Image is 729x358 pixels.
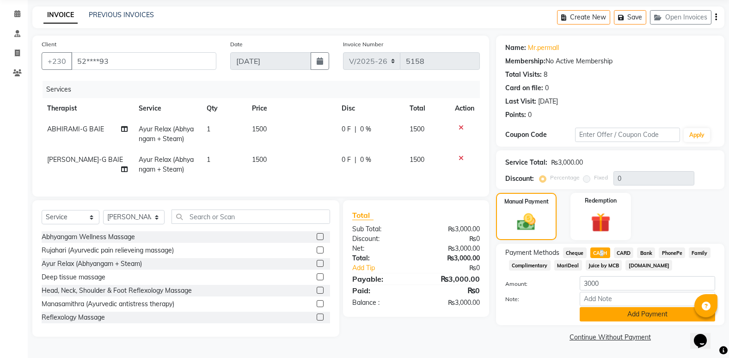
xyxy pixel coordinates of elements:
[625,260,672,271] span: [DOMAIN_NAME]
[505,158,547,167] div: Service Total:
[498,280,573,288] label: Amount:
[416,298,487,308] div: ₨3,000.00
[42,313,105,322] div: Reflexology Massage
[580,307,715,321] button: Add Payment
[42,98,133,119] th: Therapist
[201,98,246,119] th: Qty
[410,125,424,133] span: 1500
[133,98,201,119] th: Service
[585,197,617,205] label: Redemption
[563,247,587,258] span: Cheque
[343,40,383,49] label: Invoice Number
[416,234,487,244] div: ₨0
[505,43,526,53] div: Name:
[637,247,655,258] span: Bank
[449,98,480,119] th: Action
[42,259,142,269] div: Ayur Relax (Abhyangam + Steam)
[342,124,351,134] span: 0 F
[659,247,685,258] span: PhonePe
[551,158,583,167] div: ₨3,000.00
[42,299,174,309] div: Manasamithra (Ayurvedic antistress therapy)
[345,253,416,263] div: Total:
[416,224,487,234] div: ₨3,000.00
[650,10,711,25] button: Open Invoices
[505,56,545,66] div: Membership:
[342,155,351,165] span: 0 F
[139,125,194,143] span: Ayur Relax (Abhyangam + Steam)
[172,210,330,224] input: Search or Scan
[345,263,428,273] a: Add Tip
[416,244,487,253] div: ₨3,000.00
[509,260,551,271] span: Complimentary
[528,110,532,120] div: 0
[498,333,723,342] a: Continue Without Payment
[42,40,56,49] label: Client
[614,247,634,258] span: CARD
[207,155,210,164] span: 1
[580,292,715,306] input: Add Note
[42,246,174,255] div: Rujahari (Ayurvedic pain relieveing massage)
[416,273,487,284] div: ₨3,000.00
[43,7,78,24] a: INVOICE
[345,244,416,253] div: Net:
[252,125,267,133] span: 1500
[511,211,541,233] img: _cash.svg
[352,210,374,220] span: Total
[498,295,573,303] label: Note:
[554,260,582,271] span: MariDeal
[89,11,154,19] a: PREVIOUS INVOICES
[505,97,536,106] div: Last Visit:
[684,128,710,142] button: Apply
[355,155,356,165] span: |
[689,247,711,258] span: Family
[416,285,487,296] div: ₨0
[416,253,487,263] div: ₨3,000.00
[42,232,135,242] div: Abhyangam Wellness Massage
[207,125,210,133] span: 1
[345,234,416,244] div: Discount:
[505,110,526,120] div: Points:
[505,174,534,184] div: Discount:
[410,155,424,164] span: 1500
[586,260,622,271] span: Juice by MCB
[590,247,610,258] span: CASH
[545,83,549,93] div: 0
[538,97,558,106] div: [DATE]
[528,43,559,53] a: Mr.permall
[355,124,356,134] span: |
[252,155,267,164] span: 1500
[345,273,416,284] div: Payable:
[360,124,371,134] span: 0 %
[428,263,487,273] div: ₨0
[505,56,715,66] div: No Active Membership
[139,155,194,173] span: Ayur Relax (Abhyangam + Steam)
[505,130,575,140] div: Coupon Code
[575,128,680,142] input: Enter Offer / Coupon Code
[594,173,608,182] label: Fixed
[505,70,542,80] div: Total Visits:
[47,155,123,164] span: [PERSON_NAME]-G BAIE
[345,285,416,296] div: Paid:
[42,52,72,70] button: +230
[47,125,104,133] span: ABHIRAMI-G BAIE
[71,52,216,70] input: Search by Name/Mobile/Email/Code
[230,40,243,49] label: Date
[544,70,547,80] div: 8
[246,98,336,119] th: Price
[585,210,616,235] img: _gift.svg
[345,298,416,308] div: Balance :
[504,198,549,206] label: Manual Payment
[505,83,543,93] div: Card on file:
[345,224,416,234] div: Sub Total:
[360,155,371,165] span: 0 %
[43,81,487,98] div: Services
[42,286,192,296] div: Head, Neck, Shoulder & Foot Reflexology Massage
[42,272,105,282] div: Deep tissue massage
[336,98,404,119] th: Disc
[580,276,715,290] input: Amount
[557,10,610,25] button: Create New
[550,173,580,182] label: Percentage
[404,98,449,119] th: Total
[614,10,646,25] button: Save
[505,248,559,258] span: Payment Methods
